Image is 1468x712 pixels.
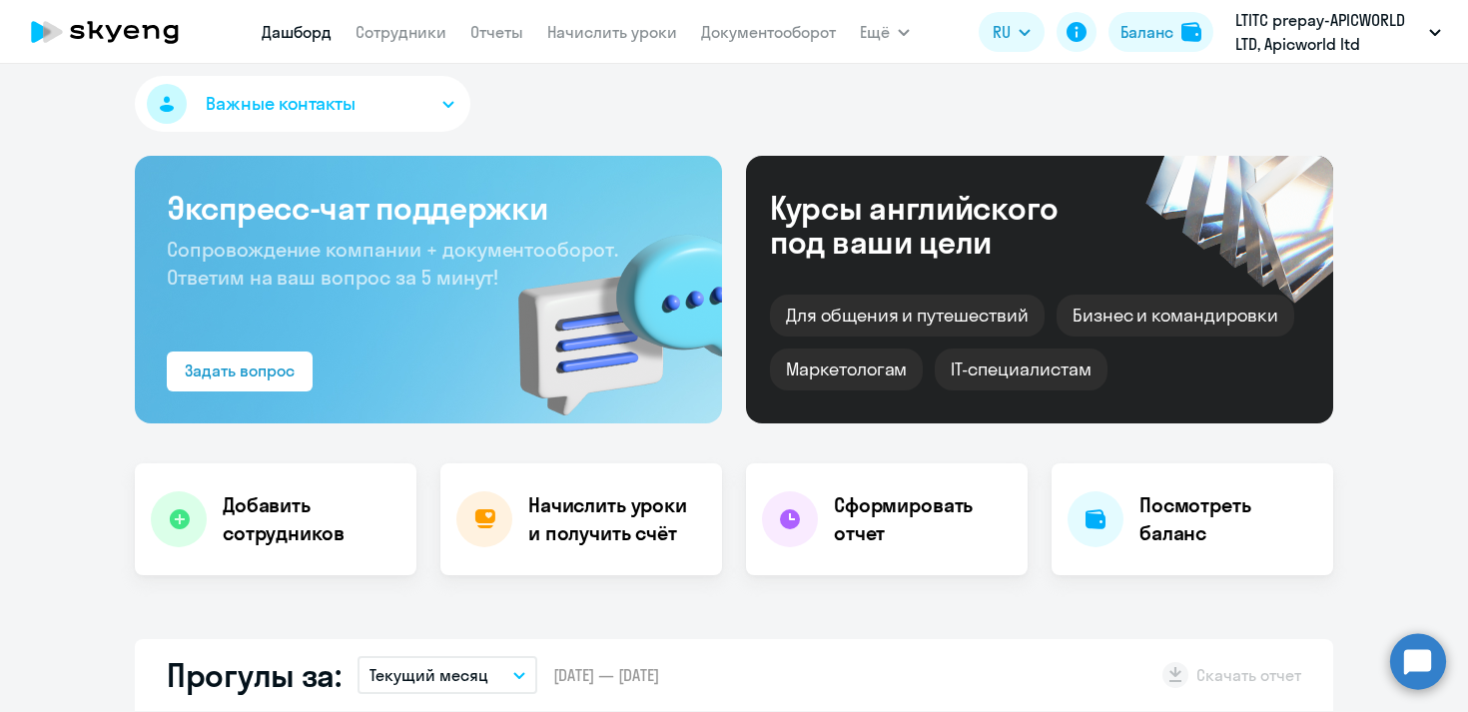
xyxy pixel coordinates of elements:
[770,349,923,390] div: Маркетологам
[528,491,702,547] h4: Начислить уроки и получить счёт
[553,664,659,686] span: [DATE] — [DATE]
[356,22,446,42] a: Сотрудники
[369,663,488,687] p: Текущий месяц
[1181,22,1201,42] img: balance
[834,491,1012,547] h4: Сформировать отчет
[206,91,356,117] span: Важные контакты
[979,12,1045,52] button: RU
[547,22,677,42] a: Начислить уроки
[1057,295,1294,337] div: Бизнес и командировки
[262,22,332,42] a: Дашборд
[860,12,910,52] button: Ещё
[470,22,523,42] a: Отчеты
[1225,8,1451,56] button: LTITC prepay-APICWORLD LTD, Apicworld ltd
[770,191,1111,259] div: Курсы английского под ваши цели
[1139,491,1317,547] h4: Посмотреть баланс
[770,295,1045,337] div: Для общения и путешествий
[701,22,836,42] a: Документооборот
[185,358,295,382] div: Задать вопрос
[167,237,618,290] span: Сопровождение компании + документооборот. Ответим на ваш вопрос за 5 минут!
[167,655,342,695] h2: Прогулы за:
[1235,8,1421,56] p: LTITC prepay-APICWORLD LTD, Apicworld ltd
[935,349,1106,390] div: IT-специалистам
[1120,20,1173,44] div: Баланс
[358,656,537,694] button: Текущий месяц
[135,76,470,132] button: Важные контакты
[489,199,722,423] img: bg-img
[223,491,400,547] h4: Добавить сотрудников
[167,352,313,391] button: Задать вопрос
[1108,12,1213,52] button: Балансbalance
[167,188,690,228] h3: Экспресс-чат поддержки
[993,20,1011,44] span: RU
[860,20,890,44] span: Ещё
